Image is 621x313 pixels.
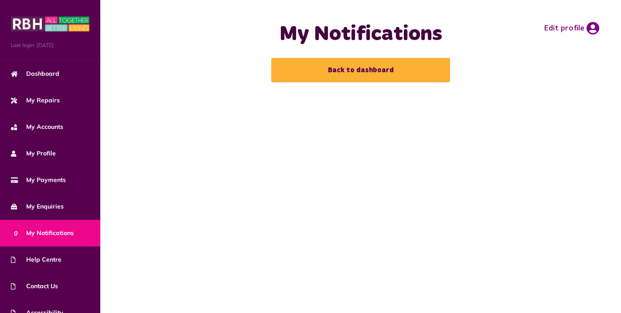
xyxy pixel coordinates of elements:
[271,58,450,82] a: Back to dashboard
[11,175,66,185] span: My Payments
[11,149,56,158] span: My Profile
[11,229,74,238] span: My Notifications
[239,22,482,47] h1: My Notifications
[11,69,59,78] span: Dashboard
[11,15,89,33] img: MyRBH
[11,202,64,211] span: My Enquiries
[11,41,89,49] span: Last login: [DATE]
[11,122,63,131] span: My Accounts
[11,255,61,264] span: Help Centre
[544,22,599,35] a: Edit profile
[11,282,58,291] span: Contact Us
[11,96,60,105] span: My Repairs
[11,228,20,238] span: 0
